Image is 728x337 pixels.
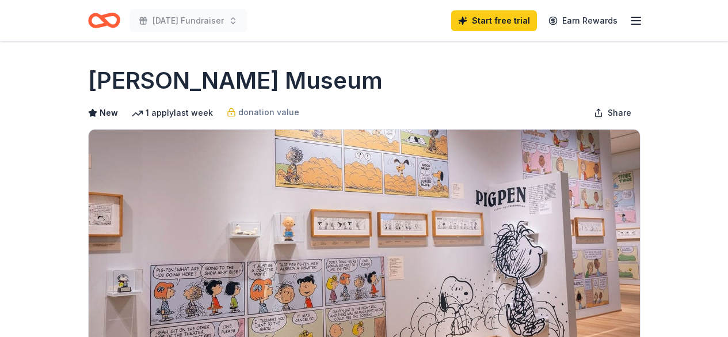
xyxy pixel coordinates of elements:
button: Share [585,101,641,124]
span: [DATE] Fundraiser [153,14,224,28]
a: Earn Rewards [542,10,624,31]
button: [DATE] Fundraiser [129,9,247,32]
span: Share [608,106,631,120]
div: 1 apply last week [132,106,213,120]
span: New [100,106,118,120]
h1: [PERSON_NAME] Museum [88,65,383,97]
span: donation value [238,105,299,119]
a: Start free trial [451,10,537,31]
a: donation value [227,105,299,119]
a: Home [88,7,120,34]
